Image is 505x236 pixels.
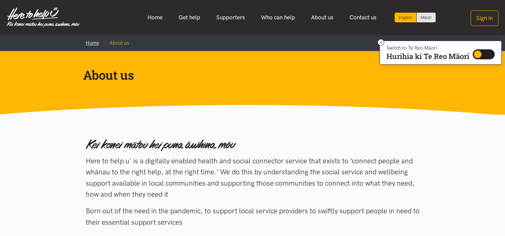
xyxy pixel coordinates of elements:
[140,10,171,25] a: Home
[86,205,420,228] p: Born out of the need in the pandemic, to support local service providers to swiftly support peopl...
[208,10,253,25] a: Supporters
[86,155,420,200] p: Here to help u' is a digitally enabled health and social connector service that exists to ‘connec...
[471,10,498,26] button: Sign in
[99,39,129,47] li: About us
[7,7,80,27] img: Home
[253,10,303,25] a: Who can help
[83,67,412,83] h1: About us
[395,13,436,22] div: Language toggle
[395,13,417,22] div: Current language
[303,10,341,25] a: About us
[171,10,208,25] a: Get help
[387,53,469,59] p: Hurihia ki Te Reo Māori
[387,46,469,50] p: Switch to Te Reo Māori
[86,40,99,46] a: Home
[341,10,385,25] a: Contact us
[417,13,436,22] a: Switch to Te Reo Māori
